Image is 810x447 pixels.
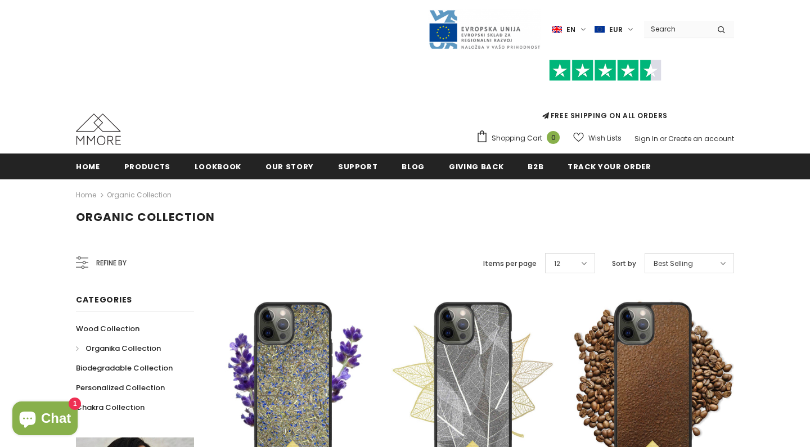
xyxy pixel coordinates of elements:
span: Biodegradable Collection [76,363,173,373]
span: or [660,134,667,143]
span: Giving back [449,161,503,172]
inbox-online-store-chat: Shopify online store chat [9,401,81,438]
a: Javni Razpis [428,24,541,34]
input: Search Site [644,21,709,37]
a: Blog [402,153,425,179]
a: Giving back [449,153,503,179]
a: Organika Collection [76,338,161,358]
span: Personalized Collection [76,382,165,393]
span: Shopping Cart [492,133,542,144]
a: Home [76,188,96,202]
span: Blog [402,161,425,172]
a: Wish Lists [573,128,622,148]
a: support [338,153,378,179]
a: Chakra Collection [76,398,145,417]
iframe: Customer reviews powered by Trustpilot [476,81,734,110]
span: Lookbook [195,161,241,172]
a: Personalized Collection [76,378,165,398]
span: Home [76,161,100,172]
a: Sign In [634,134,658,143]
label: Sort by [612,258,636,269]
a: Home [76,153,100,179]
label: Items per page [483,258,537,269]
span: FREE SHIPPING ON ALL ORDERS [476,65,734,120]
span: 0 [547,131,560,144]
span: support [338,161,378,172]
span: en [566,24,575,35]
span: Chakra Collection [76,402,145,413]
a: Create an account [668,134,734,143]
span: Organic Collection [76,209,215,225]
img: Trust Pilot Stars [549,60,661,82]
a: Shopping Cart 0 [476,130,565,147]
span: Categories [76,294,132,305]
img: MMORE Cases [76,114,121,145]
a: Wood Collection [76,319,139,338]
a: Products [124,153,170,179]
a: B2B [528,153,543,179]
a: Organic Collection [107,190,172,200]
a: Track your order [568,153,651,179]
span: Products [124,161,170,172]
span: Our Story [265,161,314,172]
a: Lookbook [195,153,241,179]
span: Track your order [568,161,651,172]
span: B2B [528,161,543,172]
span: Wish Lists [588,133,622,144]
span: 12 [554,258,560,269]
a: Our Story [265,153,314,179]
span: Organika Collection [85,343,161,354]
span: Wood Collection [76,323,139,334]
a: Biodegradable Collection [76,358,173,378]
span: Best Selling [654,258,693,269]
span: Refine by [96,257,127,269]
img: i-lang-1.png [552,25,562,34]
img: Javni Razpis [428,9,541,50]
span: EUR [609,24,623,35]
